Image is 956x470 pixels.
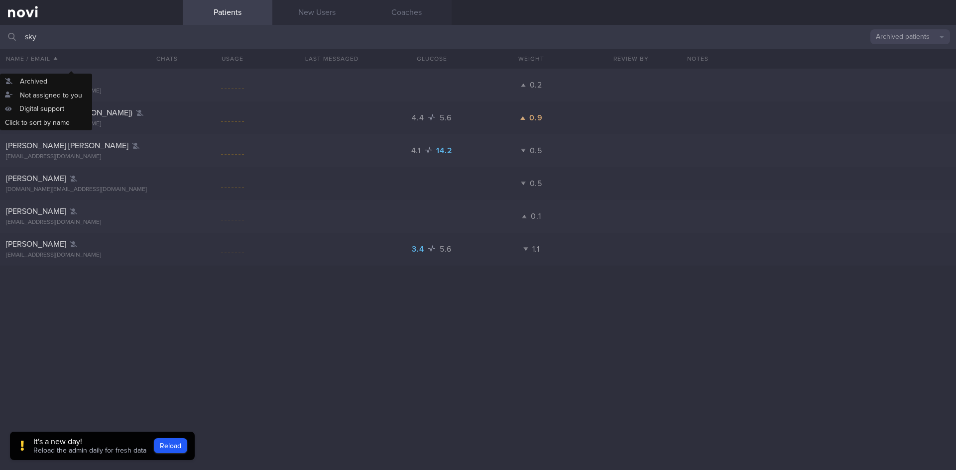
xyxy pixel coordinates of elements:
[870,29,950,44] button: Archived patients
[6,76,66,84] span: [PERSON_NAME]
[183,49,282,69] div: Usage
[481,49,581,69] button: Weight
[581,49,681,69] button: Review By
[282,49,382,69] button: Last Messaged
[6,153,177,161] div: [EMAIL_ADDRESS][DOMAIN_NAME]
[154,438,187,453] button: Reload
[382,49,481,69] button: Glucose
[6,207,66,215] span: [PERSON_NAME]
[6,109,132,117] span: [PERSON_NAME] ([PERSON_NAME])
[531,212,541,220] span: 0.1
[436,147,452,155] span: 14.2
[6,142,128,150] span: [PERSON_NAME] [PERSON_NAME]
[6,120,177,128] div: [EMAIL_ADDRESS][DOMAIN_NAME]
[6,219,177,226] div: [EMAIL_ADDRESS][DOMAIN_NAME]
[532,245,540,253] span: 1.1
[530,147,542,155] span: 0.5
[530,81,542,89] span: 0.2
[143,49,183,69] button: Chats
[440,245,452,253] span: 5.6
[411,147,423,155] span: 4.1
[530,180,542,188] span: 0.5
[6,240,66,248] span: [PERSON_NAME]
[412,114,426,122] span: 4.4
[529,114,542,122] span: 0.9
[6,175,66,183] span: [PERSON_NAME]
[6,252,177,259] div: [EMAIL_ADDRESS][DOMAIN_NAME]
[681,49,956,69] div: Notes
[6,186,177,193] div: [DOMAIN_NAME][EMAIL_ADDRESS][DOMAIN_NAME]
[412,245,426,253] span: 3.4
[440,114,452,122] span: 5.6
[6,88,177,95] div: [EMAIL_ADDRESS][DOMAIN_NAME]
[33,447,146,454] span: Reload the admin daily for fresh data
[33,437,146,447] div: It's a new day!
